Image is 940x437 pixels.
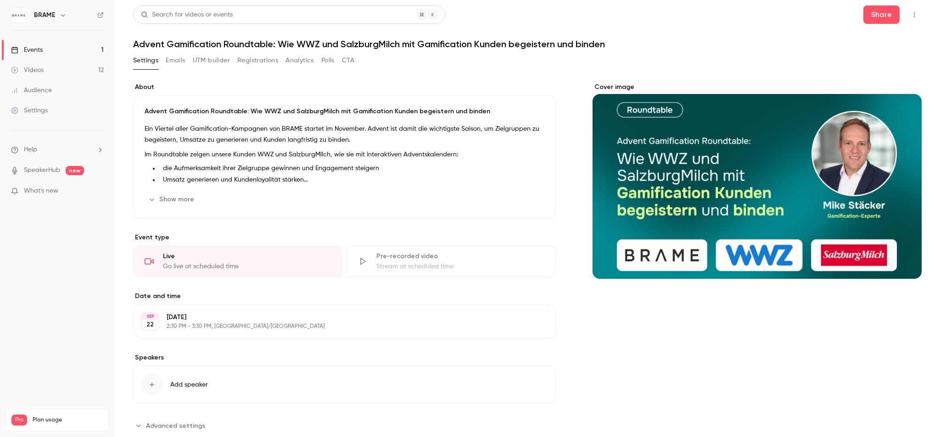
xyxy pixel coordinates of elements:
button: Add speaker [133,366,556,404]
div: LiveGo live at scheduled time [133,246,343,277]
button: Show more [145,192,200,207]
label: Speakers [133,353,556,362]
label: Date and time [133,292,556,301]
li: help-dropdown-opener [11,145,104,155]
div: SEP [142,313,158,320]
a: SpeakerHub [24,166,60,175]
p: 2:30 PM - 3:30 PM, [GEOGRAPHIC_DATA]/[GEOGRAPHIC_DATA] [167,323,507,330]
button: Registrations [237,53,278,68]
p: Advent Gamification Roundtable: Wie WWZ und SalzburgMilch mit Gamification Kunden begeistern und ... [145,107,544,116]
button: Emails [166,53,185,68]
span: Advanced settings [146,421,205,431]
div: Search for videos or events [141,10,233,20]
h6: BRAME [34,11,56,20]
li: die Aufmerksamkeit ihrer Zielgruppe gewinnen und Engagement steigern [159,164,544,173]
button: Settings [133,53,158,68]
h1: Advent Gamification Roundtable: Wie WWZ und SalzburgMilch mit Gamification Kunden begeistern und ... [133,39,922,50]
button: CTA [342,53,354,68]
label: About [133,83,556,92]
div: Events [11,45,43,55]
label: Cover image [593,83,922,92]
button: Analytics [285,53,314,68]
span: new [66,166,84,175]
span: What's new [24,186,58,196]
p: Im Roundtable zeigen unsere Kunden WWZ und SalzburgMilch, wie sie mit interaktiven Adventskalendern: [145,149,544,160]
button: Advanced settings [133,418,211,433]
p: Ein Viertel aller Gamification-Kampagnen von BRAME startet im November. Advent ist damit die wich... [145,123,544,145]
img: BRAME [11,8,26,22]
div: Settings [11,106,48,115]
div: Audience [11,86,52,95]
div: Stream at scheduled time [376,262,545,271]
p: [DATE] [167,313,507,322]
button: Polls [321,53,335,68]
span: Add speaker [170,380,208,389]
div: Pre-recorded video [376,252,545,261]
p: 22 [146,320,154,329]
div: Pre-recorded videoStream at scheduled time [347,246,556,277]
li: Umsatz generieren und Kundenloyalität stärken [159,175,544,185]
button: Share [863,6,900,24]
p: Event type [133,233,556,242]
iframe: Noticeable Trigger [93,187,104,195]
div: Videos [11,66,44,75]
div: Go live at scheduled time [163,262,331,271]
button: UTM builder [193,53,230,68]
span: Help [24,145,37,155]
span: Pro [11,415,27,426]
div: Live [163,252,331,261]
section: Advanced settings [133,418,556,433]
span: Plan usage [33,416,103,424]
section: Cover image [593,83,922,279]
